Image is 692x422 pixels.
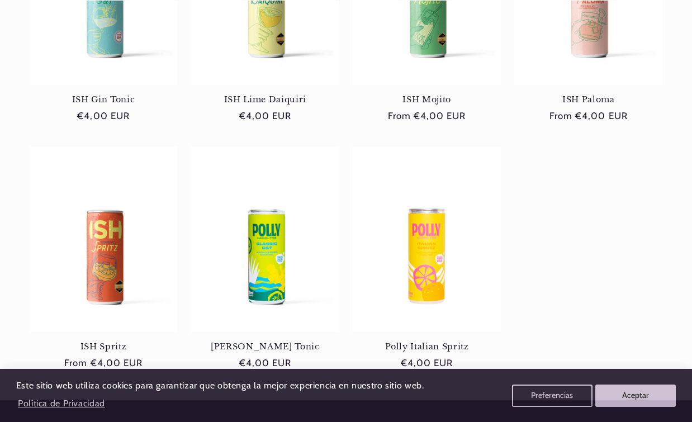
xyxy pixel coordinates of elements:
[191,342,339,352] a: [PERSON_NAME] Tonic
[16,393,107,413] a: Política de Privacidad (opens in a new tab)
[30,342,178,352] a: ISH Spritz
[16,380,424,391] span: Este sitio web utiliza cookies para garantizar que obtenga la mejor experiencia en nuestro sitio ...
[595,385,676,407] button: Aceptar
[353,94,501,105] a: ISH Mojito
[191,94,339,105] a: ISH Lime Daiquiri
[30,94,178,105] a: ISH Gin Tonic
[514,94,662,105] a: ISH Paloma
[512,385,593,407] button: Preferencias
[353,342,501,352] a: Polly Italian Spritz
